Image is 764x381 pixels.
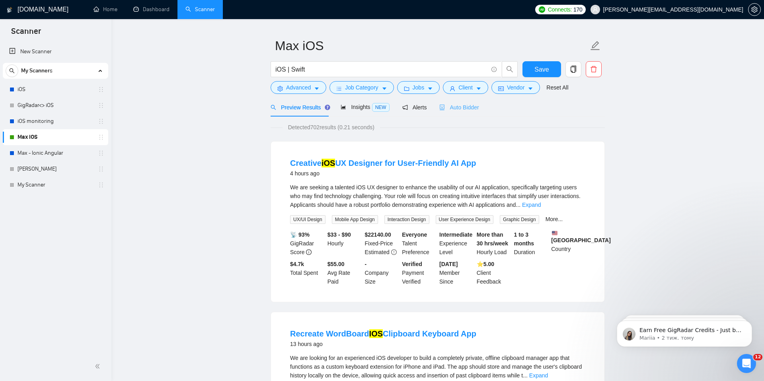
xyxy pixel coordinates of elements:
a: Max iOS [18,129,93,145]
b: $ 22140.00 [365,231,391,238]
span: idcard [498,86,504,91]
button: idcardVendorcaret-down [491,81,540,94]
div: Company Size [363,260,401,286]
span: caret-down [427,86,433,91]
b: More than 30 hrs/week [477,231,508,247]
a: iOS monitoring [18,113,93,129]
span: 170 [573,5,582,14]
span: setting [748,6,760,13]
div: Fixed-Price [363,230,401,257]
span: Auto Bidder [439,104,479,111]
span: Graphic Design [500,215,539,224]
button: folderJobscaret-down [397,81,440,94]
span: My Scanners [21,63,53,79]
iframe: Intercom notifications повідомлення [605,304,764,360]
span: caret-down [476,86,481,91]
span: caret-down [382,86,387,91]
div: 13 hours ago [290,339,476,349]
div: We are seeking a talented iOS UX designer to enhance the usability of our AI application, specifi... [290,183,585,209]
span: Vendor [507,83,524,92]
div: Experience Level [438,230,475,257]
div: Client Feedback [475,260,513,286]
a: New Scanner [9,44,102,60]
a: CreativeiOSUX Designer for User-Friendly AI App [290,159,476,167]
span: holder [98,102,104,109]
span: Interaction Design [384,215,429,224]
div: Hourly Load [475,230,513,257]
a: iOS [18,82,93,97]
span: Alerts [402,104,427,111]
img: upwork-logo.png [539,6,545,13]
a: More... [546,216,563,222]
span: search [6,68,18,74]
div: Hourly [326,230,363,257]
span: caret-down [528,86,533,91]
span: edit [590,41,600,51]
div: Avg Rate Paid [326,260,363,286]
span: User Experience Design [436,215,493,224]
span: user [592,7,598,12]
b: ⭐️ 5.00 [477,261,494,267]
span: exclamation-circle [391,249,397,255]
button: Save [522,61,561,77]
a: [PERSON_NAME] [18,161,93,177]
li: My Scanners [3,63,108,193]
span: search [502,66,517,73]
a: homeHome [94,6,117,13]
div: Payment Verified [400,260,438,286]
b: [DATE] [439,261,458,267]
a: Expand [529,372,548,379]
div: We are looking for an experienced iOS developer to build a completely private, offline clipboard ... [290,354,585,380]
a: My Scanner [18,177,93,193]
span: Client [458,83,473,92]
button: copy [565,61,581,77]
span: Connects: [548,5,572,14]
span: holder [98,86,104,93]
span: caret-down [314,86,320,91]
span: delete [586,66,601,73]
li: New Scanner [3,44,108,60]
span: ... [516,202,520,208]
span: area-chart [341,104,346,110]
b: $33 - $90 [327,231,351,238]
a: searchScanner [185,6,215,13]
span: Estimated [365,249,390,255]
a: Reset All [546,83,568,92]
span: info-circle [491,67,497,72]
b: Everyone [402,231,427,238]
mark: IOS [369,329,383,338]
mark: iOS [322,159,335,167]
span: folder [404,86,409,91]
div: Duration [513,230,550,257]
span: search [271,105,276,110]
b: [GEOGRAPHIC_DATA] [551,230,611,243]
span: 12 [753,354,762,360]
span: We are seeking a talented iOS UX designer to enhance the usability of our AI application, specifi... [290,184,581,208]
div: Talent Preference [400,230,438,257]
span: Job Category [345,83,378,92]
a: GigRadar<> iOS [18,97,93,113]
div: 4 hours ago [290,169,476,178]
div: Tooltip anchor [324,104,331,111]
input: Search Freelance Jobs... [275,64,488,74]
b: Intermediate [439,231,472,238]
a: Expand [522,202,541,208]
span: Mobile App Design [332,215,378,224]
button: search [6,64,18,77]
span: holder [98,150,104,156]
span: holder [98,166,104,172]
span: Preview Results [271,104,328,111]
span: We are looking for an experienced iOS developer to build a completely private, offline clipboard ... [290,355,582,379]
span: bars [336,86,342,91]
a: Recreate WordBoardIOSClipboard Keyboard App [290,329,476,338]
span: Save [534,64,549,74]
span: NEW [372,103,390,112]
b: $ 4.7k [290,261,304,267]
span: Detected 702 results (0.21 seconds) [283,123,380,132]
span: UX/UI Design [290,215,325,224]
div: GigRadar Score [288,230,326,257]
button: delete [586,61,602,77]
